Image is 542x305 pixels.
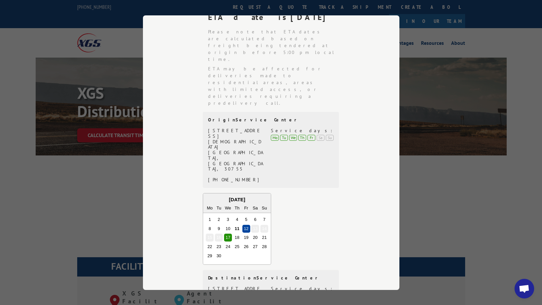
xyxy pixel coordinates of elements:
div: Choose Wednesday, September 3rd, 2025 [224,215,232,223]
div: We [289,135,297,140]
div: Choose Monday, September 1st, 2025 [206,215,214,223]
div: Choose Tuesday, September 16th, 2025 [215,234,223,242]
div: Choose Tuesday, September 9th, 2025 [215,224,223,232]
div: Th [233,204,241,212]
div: Sa [317,135,324,140]
div: Choose Sunday, September 28th, 2025 [260,243,268,251]
div: Origin Service Center [208,117,334,123]
div: [STREET_ADDRESS] [208,286,263,297]
div: Choose Friday, September 26th, 2025 [242,243,250,251]
div: Tu [280,135,288,140]
div: [DATE] [203,196,271,204]
div: Choose Saturday, September 20th, 2025 [251,234,259,242]
strong: [DATE] [290,12,331,22]
div: Choose Thursday, September 4th, 2025 [233,215,241,223]
div: Choose Saturday, September 27th, 2025 [251,243,259,251]
div: [GEOGRAPHIC_DATA], [GEOGRAPHIC_DATA], 30755 [208,150,263,172]
div: Choose Monday, September 15th, 2025 [206,234,214,242]
li: ETA may be affected for deliveries made to residential areas, areas with limited access, or deliv... [208,65,340,107]
div: Choose Friday, September 12th, 2025 [242,224,250,232]
div: Choose Sunday, September 14th, 2025 [260,224,268,232]
div: [STREET_ADDRESS][DEMOGRAPHIC_DATA] [208,128,263,150]
div: Choose Wednesday, September 17th, 2025 [224,234,232,242]
div: Choose Saturday, September 13th, 2025 [251,224,259,232]
div: Choose Monday, September 22nd, 2025 [206,243,214,251]
div: Su [326,135,334,140]
div: Choose Sunday, September 21st, 2025 [260,234,268,242]
div: Choose Monday, September 29th, 2025 [206,252,214,260]
div: Choose Wednesday, September 24th, 2025 [224,243,232,251]
div: Choose Saturday, September 6th, 2025 [251,215,259,223]
div: Choose Friday, September 19th, 2025 [242,234,250,242]
div: Fr [242,204,250,212]
div: Choose Thursday, September 25th, 2025 [233,243,241,251]
div: Choose Monday, September 8th, 2025 [206,224,214,232]
div: Sa [251,204,259,212]
div: Destination Service Center [208,275,334,281]
div: Choose Wednesday, September 10th, 2025 [224,224,232,232]
div: Open chat [515,279,534,298]
div: Choose Sunday, September 7th, 2025 [260,215,268,223]
div: Choose Tuesday, September 30th, 2025 [215,252,223,260]
div: We [224,204,232,212]
div: Service days: [271,128,334,134]
div: Choose Tuesday, September 23rd, 2025 [215,243,223,251]
div: Choose Tuesday, September 2nd, 2025 [215,215,223,223]
div: Service days: [271,286,334,292]
div: Tu [215,204,223,212]
div: ETA date is [208,11,340,23]
div: Choose Thursday, September 11th, 2025 [233,224,241,232]
div: Mo [206,204,214,212]
div: Choose Friday, September 5th, 2025 [242,215,250,223]
li: Please note that ETA dates are calculated based on freight being tendered at origin before 5:00 p... [208,28,340,63]
div: Choose Thursday, September 18th, 2025 [233,234,241,242]
div: Su [260,204,268,212]
div: Th [298,135,306,140]
div: month 2025-09 [205,215,269,260]
div: [PHONE_NUMBER] [208,177,263,183]
div: Mo [271,135,279,140]
div: Fr [307,135,315,140]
